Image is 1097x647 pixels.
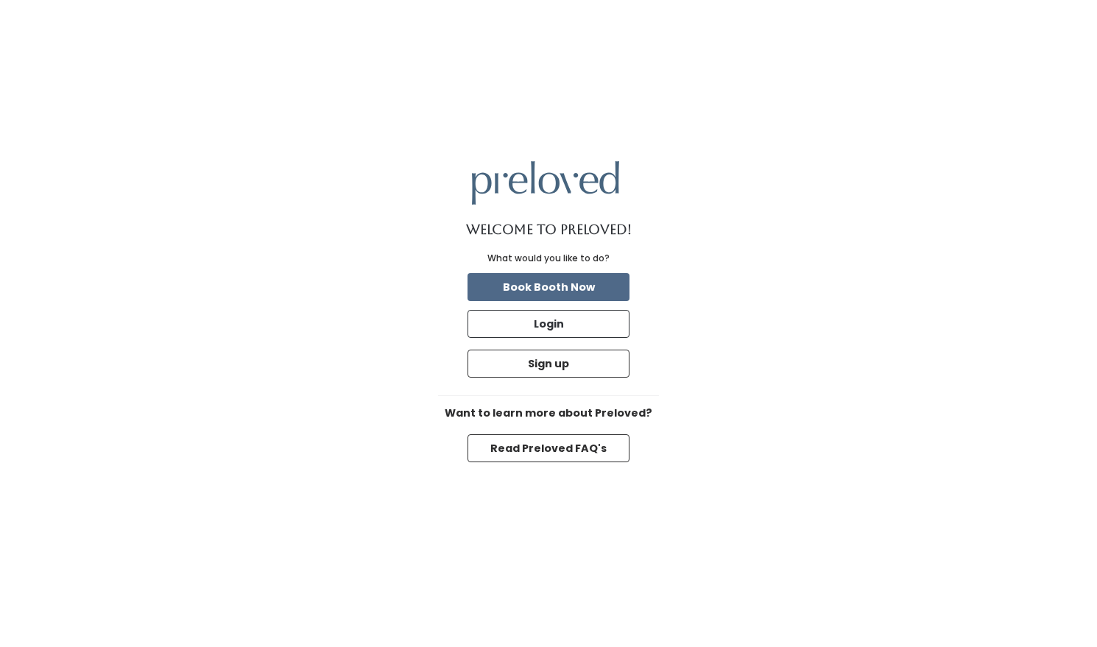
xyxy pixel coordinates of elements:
[487,252,610,265] div: What would you like to do?
[465,307,632,341] a: Login
[468,350,629,378] button: Sign up
[468,310,629,338] button: Login
[466,222,632,237] h1: Welcome to Preloved!
[468,434,629,462] button: Read Preloved FAQ's
[472,161,619,205] img: preloved logo
[468,273,629,301] button: Book Booth Now
[438,408,659,420] h6: Want to learn more about Preloved?
[465,347,632,381] a: Sign up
